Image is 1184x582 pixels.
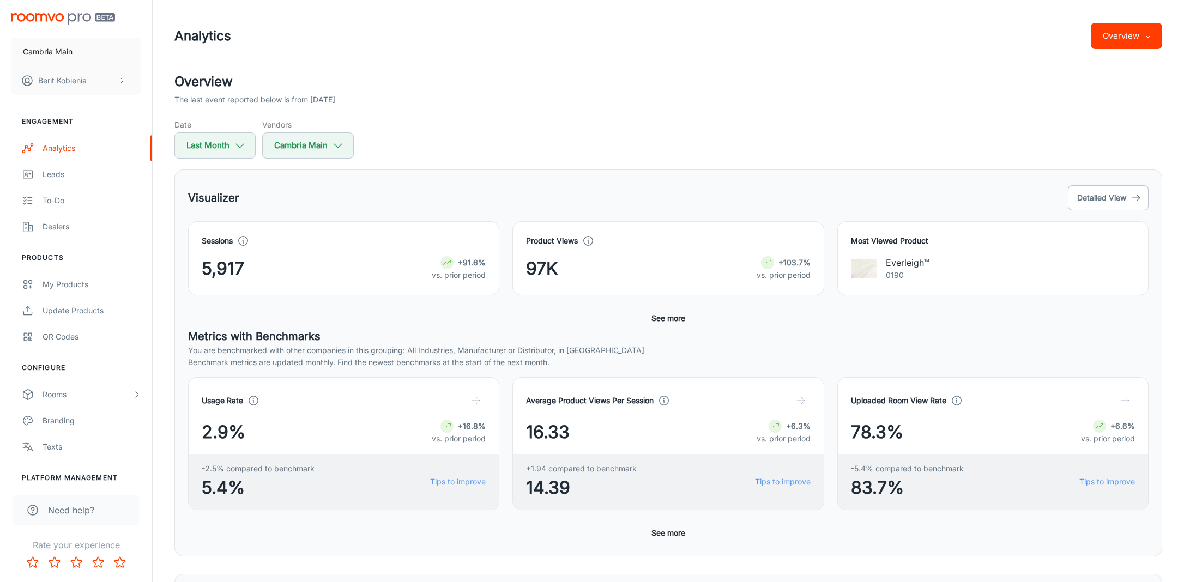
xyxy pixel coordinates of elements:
[526,256,558,282] span: 97K
[432,433,486,445] p: vs. prior period
[757,269,811,281] p: vs. prior period
[526,419,570,445] span: 16.33
[11,66,141,95] button: Berit Kobienia
[43,142,141,154] div: Analytics
[757,433,811,445] p: vs. prior period
[202,256,244,282] span: 5,917
[851,463,964,475] span: -5.4% compared to benchmark
[1091,23,1162,49] button: Overview
[851,235,1135,247] h4: Most Viewed Product
[43,278,141,290] div: My Products
[43,221,141,233] div: Dealers
[202,395,243,407] h4: Usage Rate
[458,258,486,267] strong: +91.6%
[174,119,256,130] h5: Date
[851,419,903,445] span: 78.3%
[1079,476,1135,488] a: Tips to improve
[87,551,109,573] button: Rate 4 star
[174,72,1162,92] h2: Overview
[43,195,141,207] div: To-do
[174,26,231,46] h1: Analytics
[786,421,811,431] strong: +6.3%
[1068,185,1149,210] button: Detailed View
[202,463,315,475] span: -2.5% compared to benchmark
[526,475,637,501] span: 14.39
[9,538,143,551] p: Rate your experience
[188,356,1149,368] p: Benchmark metrics are updated monthly. Find the newest benchmarks at the start of the next month.
[778,258,811,267] strong: +103.7%
[262,132,354,159] button: Cambria Main
[11,38,141,66] button: Cambria Main
[432,269,486,281] p: vs. prior period
[43,331,141,343] div: QR Codes
[526,395,654,407] h4: Average Product Views Per Session
[174,94,335,106] p: The last event reported below is from [DATE]
[23,46,73,58] p: Cambria Main
[188,344,1149,356] p: You are benchmarked with other companies in this grouping: All Industries, Manufacturer or Distri...
[430,476,486,488] a: Tips to improve
[202,419,245,445] span: 2.9%
[188,190,239,206] h5: Visualizer
[48,504,94,517] span: Need help?
[43,305,141,317] div: Update Products
[458,421,486,431] strong: +16.8%
[38,75,87,87] p: Berit Kobienia
[851,395,946,407] h4: Uploaded Room View Rate
[851,475,964,501] span: 83.7%
[526,235,578,247] h4: Product Views
[1110,421,1135,431] strong: +6.6%
[262,119,354,130] h5: Vendors
[43,389,132,401] div: Rooms
[755,476,811,488] a: Tips to improve
[43,415,141,427] div: Branding
[65,551,87,573] button: Rate 3 star
[109,551,131,573] button: Rate 5 star
[11,13,115,25] img: Roomvo PRO Beta
[851,256,877,282] img: Everleigh™
[174,132,256,159] button: Last Month
[886,269,929,281] p: 0190
[1081,433,1135,445] p: vs. prior period
[202,475,315,501] span: 5.4%
[43,441,141,453] div: Texts
[188,328,1149,344] h5: Metrics with Benchmarks
[886,256,929,269] p: Everleigh™
[647,523,690,543] button: See more
[43,168,141,180] div: Leads
[202,235,233,247] h4: Sessions
[44,551,65,573] button: Rate 2 star
[647,308,690,328] button: See more
[22,551,44,573] button: Rate 1 star
[526,463,637,475] span: +1.94 compared to benchmark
